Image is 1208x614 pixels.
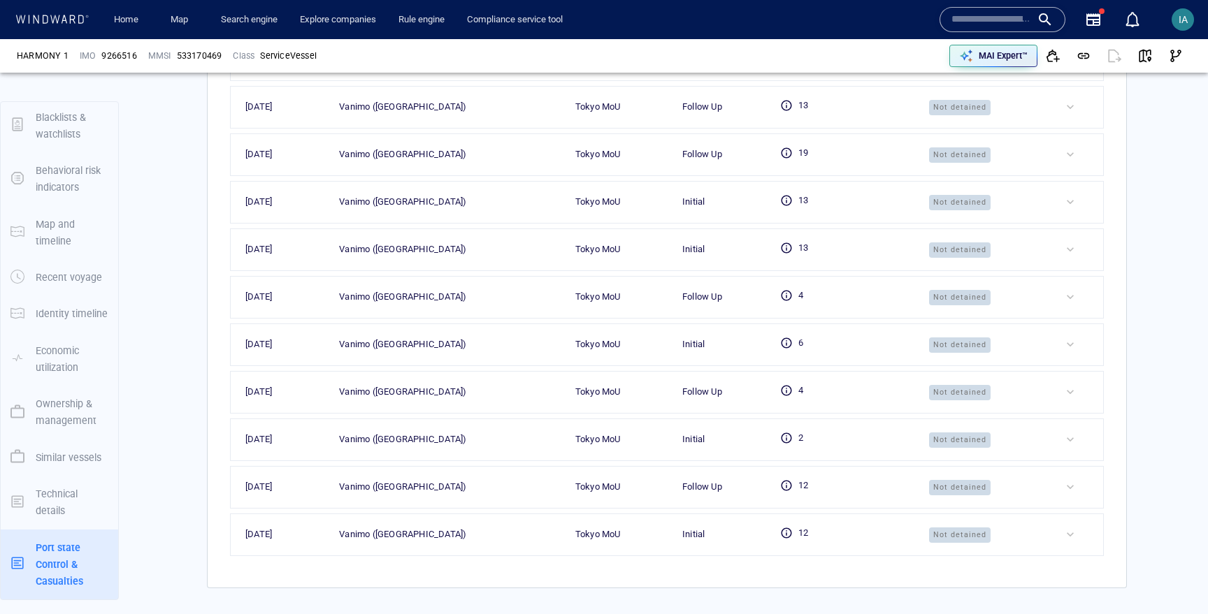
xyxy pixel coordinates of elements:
[339,527,466,542] div: Vanimo ([GEOGRAPHIC_DATA])
[36,395,108,430] p: Ownership & management
[1,152,118,206] button: Behavioral risk indicators
[682,194,762,210] div: Initial
[339,384,466,400] div: Vanimo ([GEOGRAPHIC_DATA])
[245,194,321,210] div: [DATE]
[393,8,450,32] a: Rule engine
[780,193,808,208] div: 13
[575,99,664,115] div: Tokyo MoU
[929,100,991,115] span: Not detained
[929,337,991,353] span: Not detained
[245,527,321,542] div: [DATE]
[1130,41,1160,71] button: View on map
[780,145,808,161] div: 19
[245,432,321,447] div: [DATE]
[929,480,991,495] span: Not detained
[1,259,118,295] button: Recent voyage
[682,147,762,162] div: Follow Up
[1,99,118,153] button: Blacklists & watchlists
[36,305,108,322] p: Identity timeline
[17,50,69,62] div: HARMONY 1
[575,194,664,210] div: Tokyo MoU
[339,147,466,162] div: Vanimo ([GEOGRAPHIC_DATA])
[1,351,118,365] a: Economic utilization
[339,479,466,495] div: Vanimo ([GEOGRAPHIC_DATA])
[339,289,466,305] div: Vanimo ([GEOGRAPHIC_DATA])
[294,8,382,32] a: Explore companies
[575,242,664,257] div: Tokyo MoU
[949,45,1037,67] button: MAI Expert™
[979,50,1028,62] p: MAI Expert™
[103,8,148,32] button: Home
[1,307,118,320] a: Identity timeline
[1,495,118,508] a: Technical details
[339,337,466,352] div: Vanimo ([GEOGRAPHIC_DATA])
[682,479,762,495] div: Follow Up
[682,432,762,447] div: Initial
[148,50,171,62] p: MMSI
[780,98,808,113] div: 13
[929,195,991,210] span: Not detained
[260,50,317,62] div: ServiceVessel
[1160,41,1191,71] button: Visual Link Analysis
[1179,14,1188,25] span: IA
[215,8,283,32] a: Search engine
[1149,551,1198,604] iframe: Chat
[339,194,466,210] div: Vanimo ([GEOGRAPHIC_DATA])
[36,162,108,196] p: Behavioral risk indicators
[1169,6,1197,34] button: IA
[1,225,118,238] a: Map and timeline
[575,337,664,352] div: Tokyo MoU
[1,557,118,570] a: Port state Control & Casualties
[245,479,321,495] div: [DATE]
[108,8,144,32] a: Home
[1068,41,1099,71] button: Get link
[575,289,664,305] div: Tokyo MoU
[1,386,118,439] button: Ownership & management
[929,290,991,305] span: Not detained
[36,342,108,377] p: Economic utilization
[929,147,991,163] span: Not detained
[339,432,466,447] div: Vanimo ([GEOGRAPHIC_DATA])
[461,8,568,32] a: Compliance service tool
[1,118,118,131] a: Blacklists & watchlists
[339,99,466,115] div: Vanimo ([GEOGRAPHIC_DATA])
[682,99,762,115] div: Follow Up
[1124,11,1141,28] div: Notification center
[1,270,118,284] a: Recent voyage
[929,432,991,448] span: Not detained
[80,50,96,62] p: IMO
[1,405,118,418] a: Ownership & management
[780,383,803,398] div: 4
[165,8,199,32] a: Map
[36,485,108,520] p: Technical details
[1,295,118,332] button: Identity timeline
[233,50,254,62] p: Class
[245,384,321,400] div: [DATE]
[929,527,991,543] span: Not detained
[245,337,321,352] div: [DATE]
[1,332,118,386] button: Economic utilization
[575,384,664,400] div: Tokyo MoU
[245,289,321,305] div: [DATE]
[36,449,101,466] p: Similar vessels
[929,242,991,258] span: Not detained
[682,527,762,542] div: Initial
[780,240,808,256] div: 13
[575,527,664,542] div: Tokyo MoU
[245,242,321,257] div: [DATE]
[1,206,118,260] button: Map and timeline
[1,450,118,463] a: Similar vessels
[682,242,762,257] div: Initial
[780,288,803,303] div: 4
[682,337,762,352] div: Initial
[1,529,118,600] button: Port state Control & Casualties
[36,109,108,143] p: Blacklists & watchlists
[682,384,762,400] div: Follow Up
[780,478,808,493] div: 12
[177,50,222,62] div: 533170469
[780,525,808,541] div: 12
[575,479,664,495] div: Tokyo MoU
